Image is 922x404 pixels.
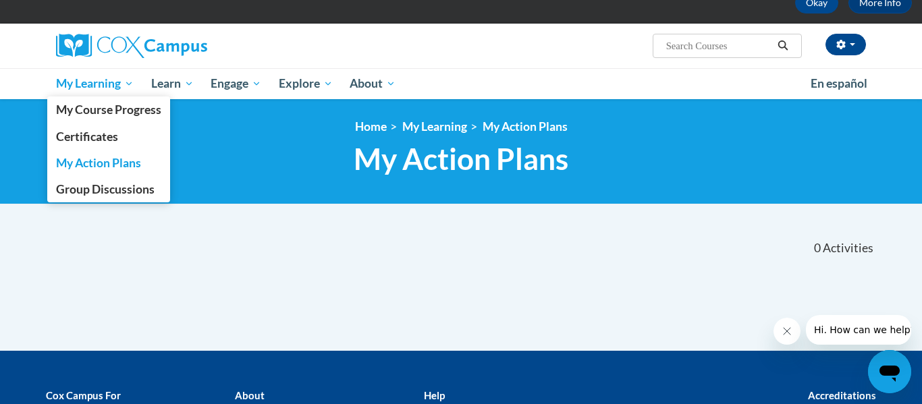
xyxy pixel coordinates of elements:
[151,76,194,92] span: Learn
[202,68,270,99] a: Engage
[355,119,387,134] a: Home
[483,119,568,134] a: My Action Plans
[665,38,773,54] input: Search Courses
[270,68,342,99] a: Explore
[56,34,207,58] img: Cox Campus
[773,38,793,54] button: Search
[47,96,170,123] a: My Course Progress
[47,123,170,150] a: Certificates
[808,389,876,401] b: Accreditations
[56,103,161,117] span: My Course Progress
[8,9,109,20] span: Hi. How can we help?
[211,76,261,92] span: Engage
[235,389,265,401] b: About
[56,34,313,58] a: Cox Campus
[56,129,118,144] span: Certificates
[424,389,445,401] b: Help
[47,150,170,176] a: My Action Plans
[47,68,142,99] a: My Learning
[47,176,170,202] a: Group Discussions
[56,156,141,170] span: My Action Plans
[806,315,911,345] iframe: Message from company
[350,76,396,92] span: About
[825,34,866,55] button: Account Settings
[354,141,568,177] span: My Action Plans
[342,68,405,99] a: About
[802,69,876,98] a: En español
[56,182,155,196] span: Group Discussions
[279,76,333,92] span: Explore
[811,76,867,90] span: En español
[774,318,801,345] iframe: Close message
[868,350,911,393] iframe: Button to launch messaging window
[814,241,821,256] span: 0
[823,241,873,256] span: Activities
[142,68,202,99] a: Learn
[36,68,886,99] div: Main menu
[46,389,121,401] b: Cox Campus For
[56,76,134,92] span: My Learning
[402,119,467,134] a: My Learning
